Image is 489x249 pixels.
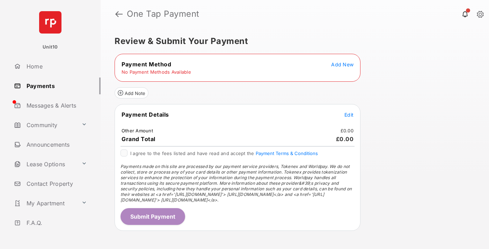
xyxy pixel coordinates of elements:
[130,151,318,156] span: I agree to the fees listed and have read and accept the
[256,151,318,156] button: I agree to the fees listed and have read and accept the
[344,111,353,118] button: Edit
[11,214,101,231] a: F.A.Q.
[11,58,101,75] a: Home
[331,61,353,68] button: Add New
[122,136,155,142] span: Grand Total
[122,111,169,118] span: Payment Details
[121,69,191,75] td: No Payment Methods Available
[115,87,148,98] button: Add Note
[11,78,101,94] a: Payments
[11,136,101,153] a: Announcements
[121,164,352,203] span: Payments made on this site are processed by our payment service providers, Tokenex and Worldpay. ...
[11,156,79,173] a: Lease Options
[43,44,58,51] p: Unit10
[331,61,353,67] span: Add New
[11,195,79,212] a: My Apartment
[121,127,153,134] td: Other Amount
[122,61,171,68] span: Payment Method
[11,97,101,114] a: Messages & Alerts
[336,136,354,142] span: £0.00
[121,208,185,225] button: Submit Payment
[11,175,101,192] a: Contact Property
[115,37,469,45] h5: Review & Submit Your Payment
[39,11,61,34] img: svg+xml;base64,PHN2ZyB4bWxucz0iaHR0cDovL3d3dy53My5vcmcvMjAwMC9zdmciIHdpZHRoPSI2NCIgaGVpZ2h0PSI2NC...
[11,117,79,133] a: Community
[127,10,199,18] strong: One Tap Payment
[340,127,354,134] td: £0.00
[344,112,353,118] span: Edit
